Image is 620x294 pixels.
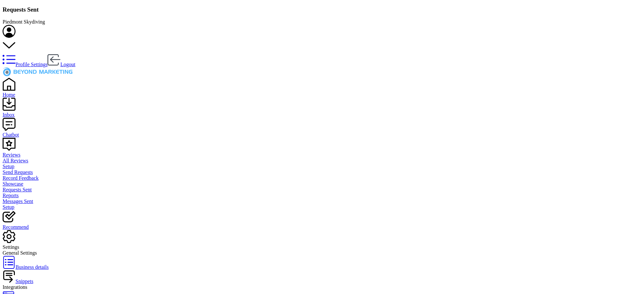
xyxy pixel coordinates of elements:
[3,67,72,76] img: 3-1676954853.png
[3,86,617,98] a: Home
[3,158,617,164] a: All Reviews
[3,175,617,181] a: Record Feedback
[15,279,33,284] span: Snippets
[3,181,617,187] a: Showcase
[3,169,617,175] a: Send Requests
[3,62,47,67] a: Profile Settings
[3,193,617,198] a: Reports
[3,198,617,204] a: Messages Sent
[3,250,37,256] span: General Settings
[15,264,49,270] span: Business details
[3,106,617,118] a: Inbox
[3,218,617,230] a: Recommend
[3,164,617,169] a: Setup
[3,152,617,158] div: Reviews
[3,264,49,270] a: Business details
[3,204,617,210] a: Setup
[3,244,617,250] div: Settings
[47,62,75,67] a: Logout
[3,132,617,138] div: Chatbot
[3,126,617,138] a: Chatbot
[3,279,33,284] a: Snippets
[3,187,617,193] a: Requests Sent
[3,284,27,290] span: Integrations
[3,6,617,13] h3: Requests Sent
[3,146,617,158] a: Reviews
[3,112,617,118] div: Inbox
[3,92,617,98] div: Home
[3,19,617,25] div: Piedmont Skydiving
[3,224,617,230] div: Recommend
